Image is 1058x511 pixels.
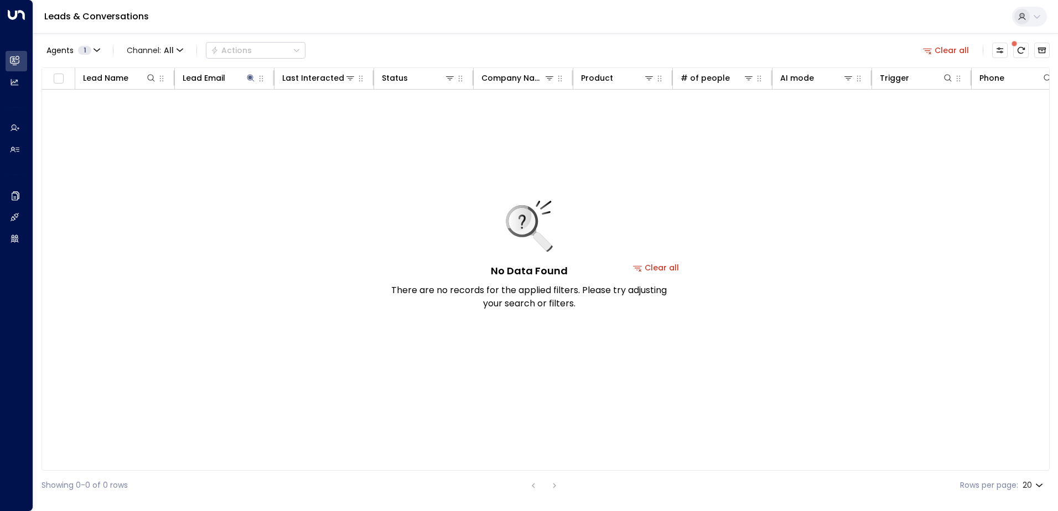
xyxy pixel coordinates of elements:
div: Product [581,71,613,85]
button: Archived Leads [1034,43,1050,58]
nav: pagination navigation [526,478,562,492]
p: There are no records for the applied filters. Please try adjusting your search or filters. [391,284,667,310]
label: Rows per page: [960,479,1018,491]
span: Toggle select all [51,72,65,86]
div: Phone [979,71,1053,85]
button: Actions [206,42,305,59]
div: # of people [681,71,730,85]
div: Status [382,71,408,85]
div: Product [581,71,655,85]
span: There are new threads available. Refresh the grid to view the latest updates. [1013,43,1029,58]
button: Agents1 [42,43,104,58]
div: Company Name [481,71,544,85]
div: Lead Email [183,71,225,85]
div: Trigger [880,71,909,85]
div: Actions [211,45,252,55]
div: # of people [681,71,754,85]
div: Phone [979,71,1004,85]
span: All [164,46,174,55]
div: 20 [1023,477,1045,493]
div: Lead Email [183,71,256,85]
button: Clear all [919,43,974,58]
span: 1 [78,46,91,55]
h5: No Data Found [491,263,568,278]
div: Status [382,71,455,85]
div: Last Interacted [282,71,344,85]
div: Lead Name [83,71,128,85]
span: Agents [46,46,74,54]
div: Lead Name [83,71,157,85]
div: Trigger [880,71,953,85]
button: Customize [992,43,1008,58]
button: Channel:All [122,43,188,58]
div: Button group with a nested menu [206,42,305,59]
div: Company Name [481,71,555,85]
div: AI mode [780,71,814,85]
div: Showing 0-0 of 0 rows [42,479,128,491]
div: Last Interacted [282,71,356,85]
span: Channel: [122,43,188,58]
a: Leads & Conversations [44,10,149,23]
div: AI mode [780,71,854,85]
